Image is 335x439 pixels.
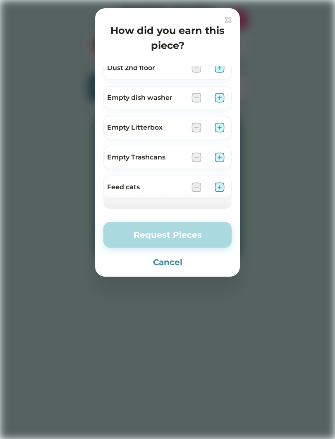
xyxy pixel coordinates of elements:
button: Request Pieces [103,222,232,248]
button: Cancel [103,256,232,268]
img: interface-add-square--square-remove-cross-buttons-add-plus-button.svg [215,123,225,133]
h4: How did you earn this piece? [103,23,232,53]
img: interface-add-square--square-remove-cross-buttons-add-plus-button.svg [215,152,225,162]
div: Dust 2nd floor [107,63,185,73]
div: Feed cats [107,182,185,192]
div: Empty Trashcans [107,152,185,162]
img: interface-remove-square--subtract-grey-buttons-remove-add-button-square-delete.svg [191,182,201,192]
div: Empty dish washer [107,93,185,103]
img: interface-remove-square--subtract-grey-buttons-remove-add-button-square-delete.svg [191,123,201,133]
img: interface-add-square--square-remove-cross-buttons-add-plus-button.svg [215,63,225,73]
img: interface-add-square--square-remove-cross-buttons-add-plus-button.svg [215,182,225,192]
img: interface-remove-square--subtract-grey-buttons-remove-add-button-square-delete.svg [191,63,201,73]
img: interface-delete-2--remove-bold-add-button-buttons-delete.svg [225,17,232,23]
img: interface-remove-square--subtract-grey-buttons-remove-add-button-square-delete.svg [191,152,201,162]
img: interface-add-square--square-remove-cross-buttons-add-plus-button.svg [215,93,225,103]
div: Empty Litterbox [107,123,185,133]
img: interface-remove-square--subtract-grey-buttons-remove-add-button-square-delete.svg [191,93,201,103]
